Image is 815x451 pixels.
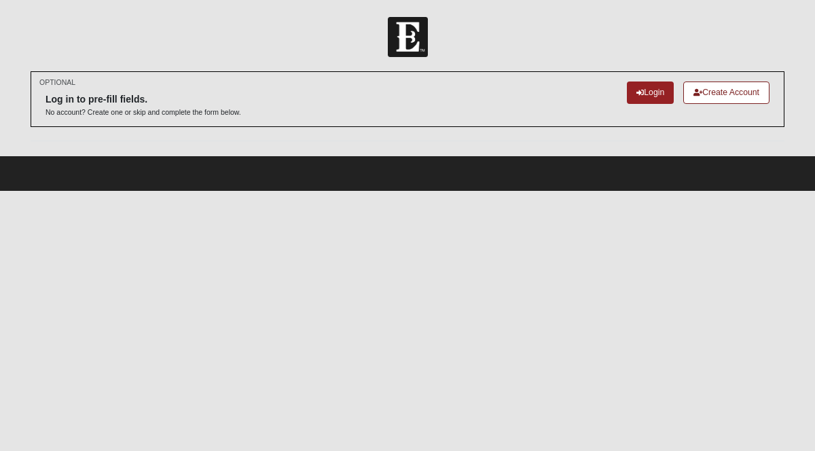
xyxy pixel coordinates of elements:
[39,77,75,88] small: OPTIONAL
[46,94,241,105] h6: Log in to pre-fill fields.
[388,17,428,57] img: Church of Eleven22 Logo
[627,82,674,104] a: Login
[46,107,241,118] p: No account? Create one or skip and complete the form below.
[683,82,769,104] a: Create Account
